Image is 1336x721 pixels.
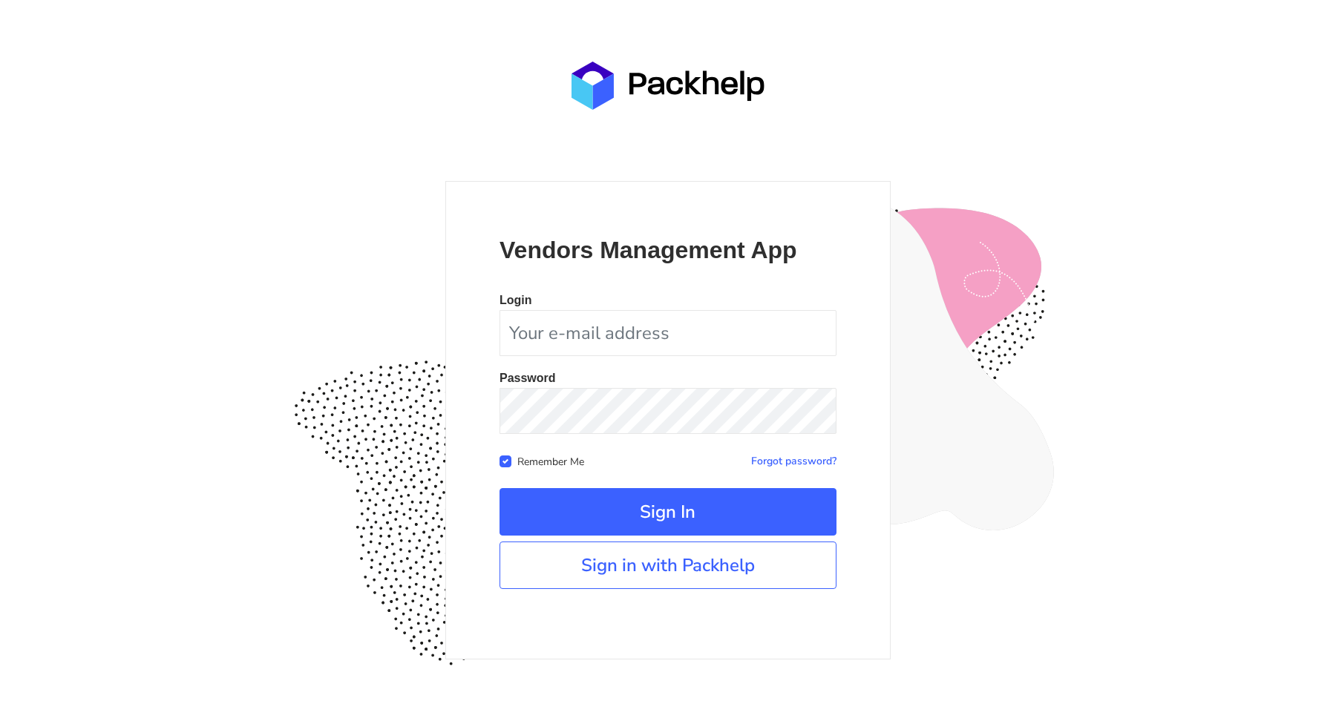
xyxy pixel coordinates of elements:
p: Vendors Management App [500,235,836,265]
a: Forgot password? [751,454,836,468]
p: Password [500,372,836,384]
label: Remember Me [517,452,584,469]
button: Sign In [500,488,836,536]
input: Your e-mail address [500,310,836,356]
a: Sign in with Packhelp [500,541,836,589]
p: Login [500,294,836,306]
